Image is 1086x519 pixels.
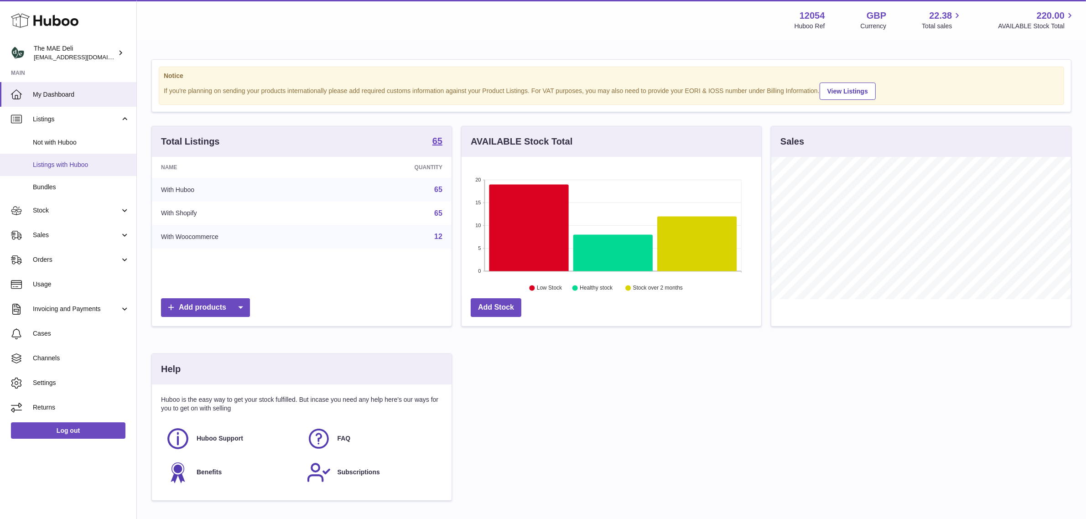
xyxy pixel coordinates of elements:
[861,22,887,31] div: Currency
[432,136,442,145] strong: 65
[34,44,116,62] div: The MAE Deli
[161,363,181,375] h3: Help
[161,135,220,148] h3: Total Listings
[11,422,125,439] a: Log out
[867,10,886,22] strong: GBP
[434,233,442,240] a: 12
[475,200,481,205] text: 15
[434,186,442,193] a: 65
[471,135,572,148] h3: AVAILABLE Stock Total
[33,329,130,338] span: Cases
[197,468,222,477] span: Benefits
[11,46,25,60] img: internalAdmin-12054@internal.huboo.com
[475,223,481,228] text: 10
[820,83,876,100] a: View Listings
[780,135,804,148] h3: Sales
[795,22,825,31] div: Huboo Ref
[998,10,1075,31] a: 220.00 AVAILABLE Stock Total
[922,22,962,31] span: Total sales
[929,10,952,22] span: 22.38
[152,225,338,249] td: With Woocommerce
[33,354,130,363] span: Channels
[161,395,442,413] p: Huboo is the easy way to get your stock fulfilled. But incase you need any help here's our ways f...
[998,22,1075,31] span: AVAILABLE Stock Total
[338,434,351,443] span: FAQ
[922,10,962,31] a: 22.38 Total sales
[33,161,130,169] span: Listings with Huboo
[152,157,338,178] th: Name
[478,268,481,274] text: 0
[152,178,338,202] td: With Huboo
[432,136,442,147] a: 65
[338,468,380,477] span: Subscriptions
[307,426,438,451] a: FAQ
[161,298,250,317] a: Add products
[33,231,120,239] span: Sales
[33,379,130,387] span: Settings
[33,255,120,264] span: Orders
[33,403,130,412] span: Returns
[475,177,481,182] text: 20
[166,426,297,451] a: Huboo Support
[197,434,243,443] span: Huboo Support
[34,53,134,61] span: [EMAIL_ADDRESS][DOMAIN_NAME]
[33,115,120,124] span: Listings
[33,280,130,289] span: Usage
[1037,10,1065,22] span: 220.00
[537,285,562,291] text: Low Stock
[33,90,130,99] span: My Dashboard
[33,138,130,147] span: Not with Huboo
[33,206,120,215] span: Stock
[434,209,442,217] a: 65
[800,10,825,22] strong: 12054
[164,81,1059,100] div: If you're planning on sending your products internationally please add required customs informati...
[633,285,683,291] text: Stock over 2 months
[166,460,297,485] a: Benefits
[152,202,338,225] td: With Shopify
[338,157,452,178] th: Quantity
[33,183,130,192] span: Bundles
[307,460,438,485] a: Subscriptions
[471,298,521,317] a: Add Stock
[580,285,613,291] text: Healthy stock
[33,305,120,313] span: Invoicing and Payments
[478,245,481,251] text: 5
[164,72,1059,80] strong: Notice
